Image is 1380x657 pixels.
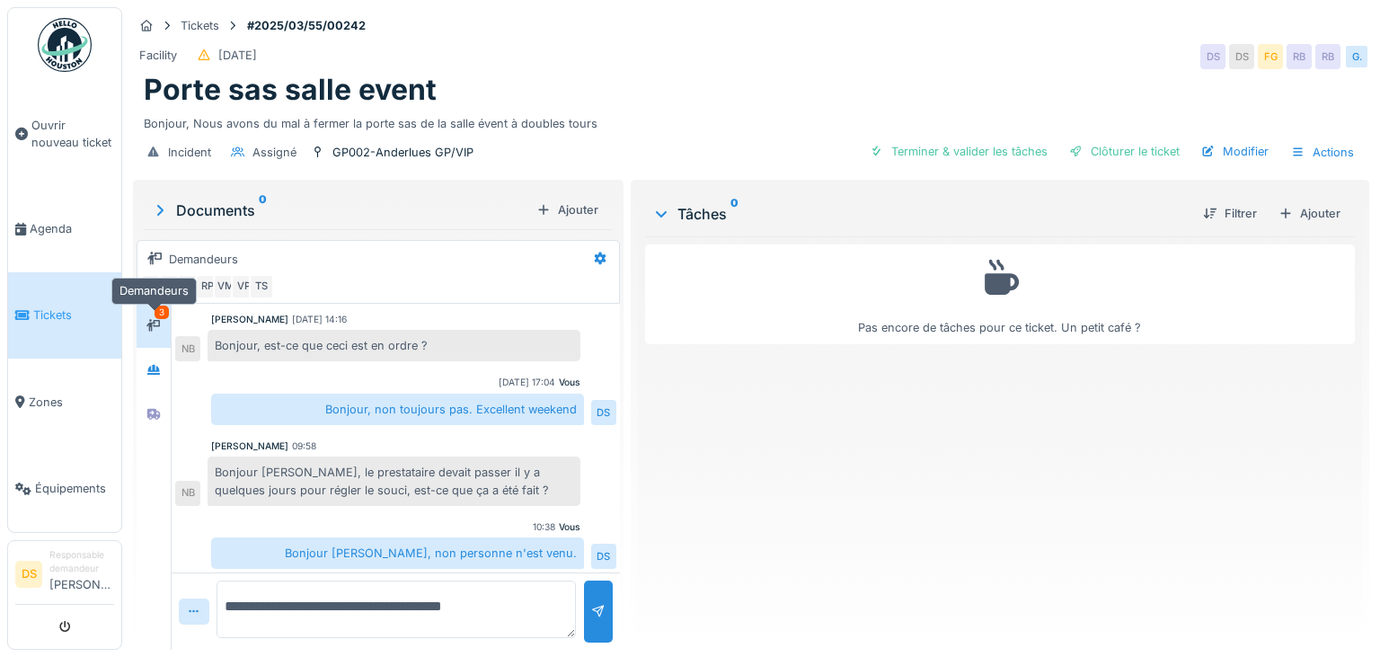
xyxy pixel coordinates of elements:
[259,200,267,221] sup: 0
[144,108,1358,132] div: Bonjour, Nous avons du mal à fermer la porte sas de la salle évent à doubles tours
[35,480,114,497] span: Équipements
[1271,201,1348,226] div: Ajouter
[252,144,296,161] div: Assigné
[862,139,1055,164] div: Terminer & valider les tâches
[657,253,1343,336] div: Pas encore de tâches pour ce ticket. Un petit café ?
[49,548,114,576] div: Responsable demandeur
[730,203,739,225] sup: 0
[33,306,114,324] span: Tickets
[559,520,580,534] div: Vous
[211,313,288,326] div: [PERSON_NAME]
[1196,201,1264,226] div: Filtrer
[211,439,288,453] div: [PERSON_NAME]
[181,17,219,34] div: Tickets
[29,394,114,411] span: Zones
[8,82,121,186] a: Ouvrir nouveau ticket
[159,274,184,299] div: FG
[1194,139,1276,164] div: Modifier
[195,274,220,299] div: RP
[111,278,197,304] div: Demandeurs
[249,274,274,299] div: TS
[8,186,121,272] a: Agenda
[332,144,473,161] div: GP002-Anderlues GP/VIP
[591,544,616,569] div: DS
[1283,139,1362,165] div: Actions
[49,548,114,600] li: [PERSON_NAME]
[15,561,42,588] li: DS
[208,457,580,505] div: Bonjour [PERSON_NAME], le prestataire devait passer il y a quelques jours pour régler le souci, e...
[8,359,121,445] a: Zones
[155,306,169,319] div: 3
[529,198,606,222] div: Ajouter
[151,200,529,221] div: Documents
[141,274,166,299] div: DS
[169,251,238,268] div: Demandeurs
[1200,44,1225,69] div: DS
[211,394,584,425] div: Bonjour, non toujours pas. Excellent weekend
[1258,44,1283,69] div: FG
[1062,139,1187,164] div: Clôturer le ticket
[533,520,555,534] div: 10:38
[213,274,238,299] div: VM
[1229,44,1254,69] div: DS
[292,439,316,453] div: 09:58
[211,537,584,569] div: Bonjour [PERSON_NAME], non personne n'est venu.
[30,220,114,237] span: Agenda
[499,376,555,389] div: [DATE] 17:04
[168,144,211,161] div: Incident
[218,47,257,64] div: [DATE]
[240,17,373,34] strong: #2025/03/55/00242
[38,18,92,72] img: Badge_color-CXgf-gQk.svg
[8,272,121,359] a: Tickets
[177,274,202,299] div: PS
[139,47,177,64] div: Facility
[559,376,580,389] div: Vous
[8,446,121,532] a: Équipements
[175,336,200,361] div: NB
[1315,44,1340,69] div: RB
[15,548,114,605] a: DS Responsable demandeur[PERSON_NAME]
[31,117,114,151] span: Ouvrir nouveau ticket
[652,203,1189,225] div: Tâches
[175,481,200,506] div: NB
[231,274,256,299] div: VP
[1344,44,1369,69] div: G.
[144,73,437,107] h1: Porte sas salle event
[292,313,347,326] div: [DATE] 14:16
[1287,44,1312,69] div: RB
[208,330,580,361] div: Bonjour, est-ce que ceci est en ordre ?
[591,400,616,425] div: DS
